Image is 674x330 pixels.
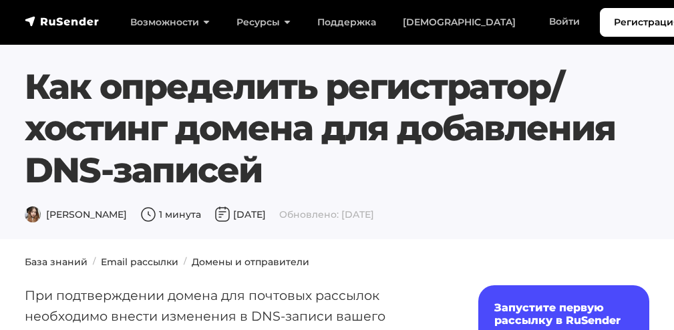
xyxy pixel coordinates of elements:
[25,256,88,268] a: База знаний
[25,15,100,28] img: RuSender
[117,9,223,36] a: Возможности
[389,9,529,36] a: [DEMOGRAPHIC_DATA]
[192,256,309,268] a: Домены и отправители
[25,208,127,220] span: [PERSON_NAME]
[304,9,389,36] a: Поддержка
[101,256,178,268] a: Email рассылки
[494,301,633,327] h6: Запустите первую рассылку в RuSender
[25,66,650,191] h1: Как определить регистратор/хостинг домена для добавления DNS-записей
[140,208,201,220] span: 1 минута
[140,206,156,222] img: Время чтения
[536,8,593,35] a: Войти
[214,208,266,220] span: [DATE]
[17,255,658,269] nav: breadcrumb
[223,9,304,36] a: Ресурсы
[214,206,230,222] img: Дата публикации
[279,208,374,220] span: Обновлено: [DATE]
